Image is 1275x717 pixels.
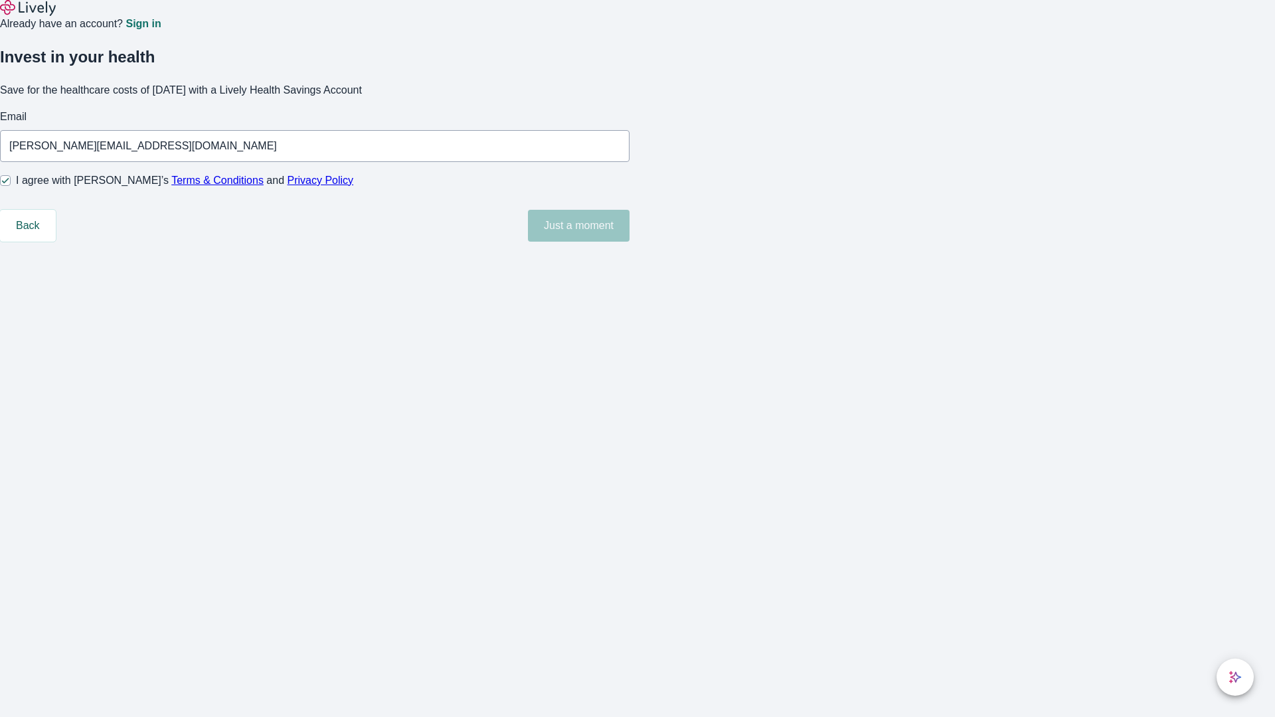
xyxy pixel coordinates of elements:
[1217,659,1254,696] button: chat
[126,19,161,29] a: Sign in
[1229,671,1242,684] svg: Lively AI Assistant
[16,173,353,189] span: I agree with [PERSON_NAME]’s and
[171,175,264,186] a: Terms & Conditions
[288,175,354,186] a: Privacy Policy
